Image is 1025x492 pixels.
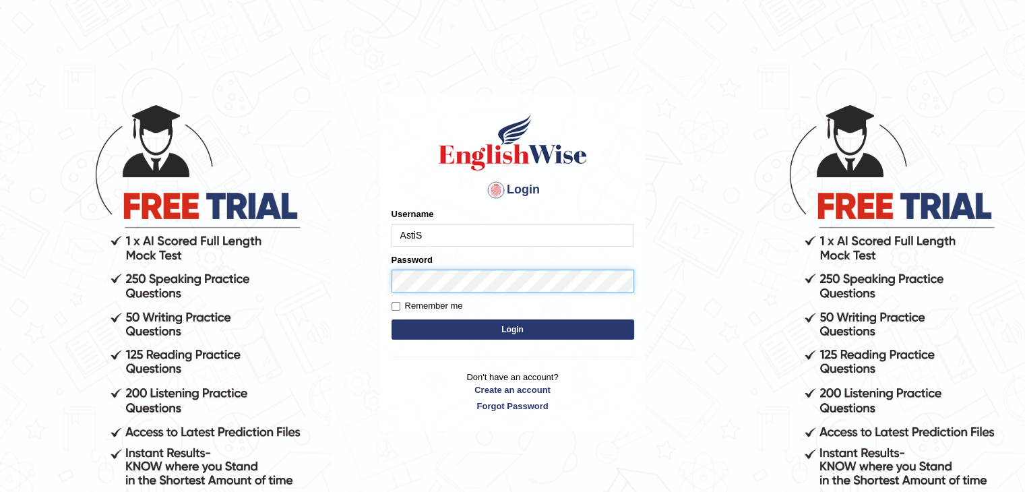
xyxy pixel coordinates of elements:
img: Logo of English Wise sign in for intelligent practice with AI [436,112,590,173]
a: Forgot Password [392,400,634,412]
input: Remember me [392,302,400,311]
p: Don't have an account? [392,371,634,412]
a: Create an account [392,383,634,396]
label: Password [392,253,433,266]
h4: Login [392,179,634,201]
label: Username [392,208,434,220]
button: Login [392,319,634,340]
label: Remember me [392,299,463,313]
